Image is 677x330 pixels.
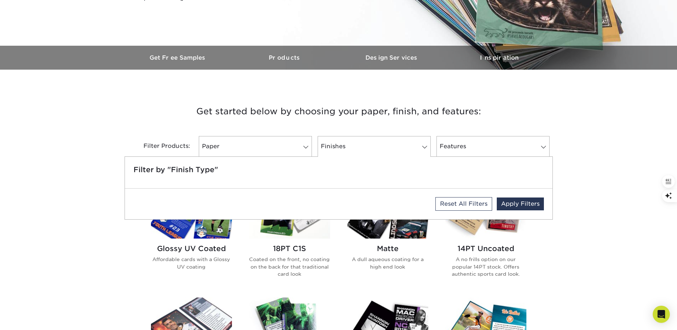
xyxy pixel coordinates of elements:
[249,256,330,277] p: Coated on the front, no coating on the back for that traditional card look
[151,244,232,253] h2: Glossy UV Coated
[347,256,428,270] p: A dull aqueous coating for a high end look
[232,46,339,70] a: Products
[436,136,550,157] a: Features
[232,54,339,61] h3: Products
[151,256,232,270] p: Affordable cards with a Glossy UV coating
[318,136,431,157] a: Finishes
[445,182,526,289] a: 14PT Uncoated Trading Cards 14PT Uncoated A no frills option on our popular 14PT stock. Offers au...
[339,46,446,70] a: Design Services
[435,197,492,211] a: Reset All Filters
[653,306,670,323] div: Open Intercom Messenger
[130,95,547,127] h3: Get started below by choosing your paper, finish, and features:
[445,256,526,277] p: A no frills option on our popular 14PT stock. Offers authentic sports card look.
[347,244,428,253] h2: Matte
[199,136,312,157] a: Paper
[125,136,196,157] div: Filter Products:
[125,46,232,70] a: Get Free Samples
[249,182,330,289] a: 18PT C1S Trading Cards 18PT C1S Coated on the front, no coating on the back for that traditional ...
[151,182,232,289] a: Glossy UV Coated Trading Cards Glossy UV Coated Affordable cards with a Glossy UV coating
[347,182,428,289] a: Matte Trading Cards Matte A dull aqueous coating for a high end look
[249,244,330,253] h2: 18PT C1S
[446,46,553,70] a: Inspiration
[446,54,553,61] h3: Inspiration
[339,54,446,61] h3: Design Services
[445,244,526,253] h2: 14PT Uncoated
[133,165,544,174] h5: Filter by "Finish Type"
[125,54,232,61] h3: Get Free Samples
[497,197,544,210] a: Apply Filters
